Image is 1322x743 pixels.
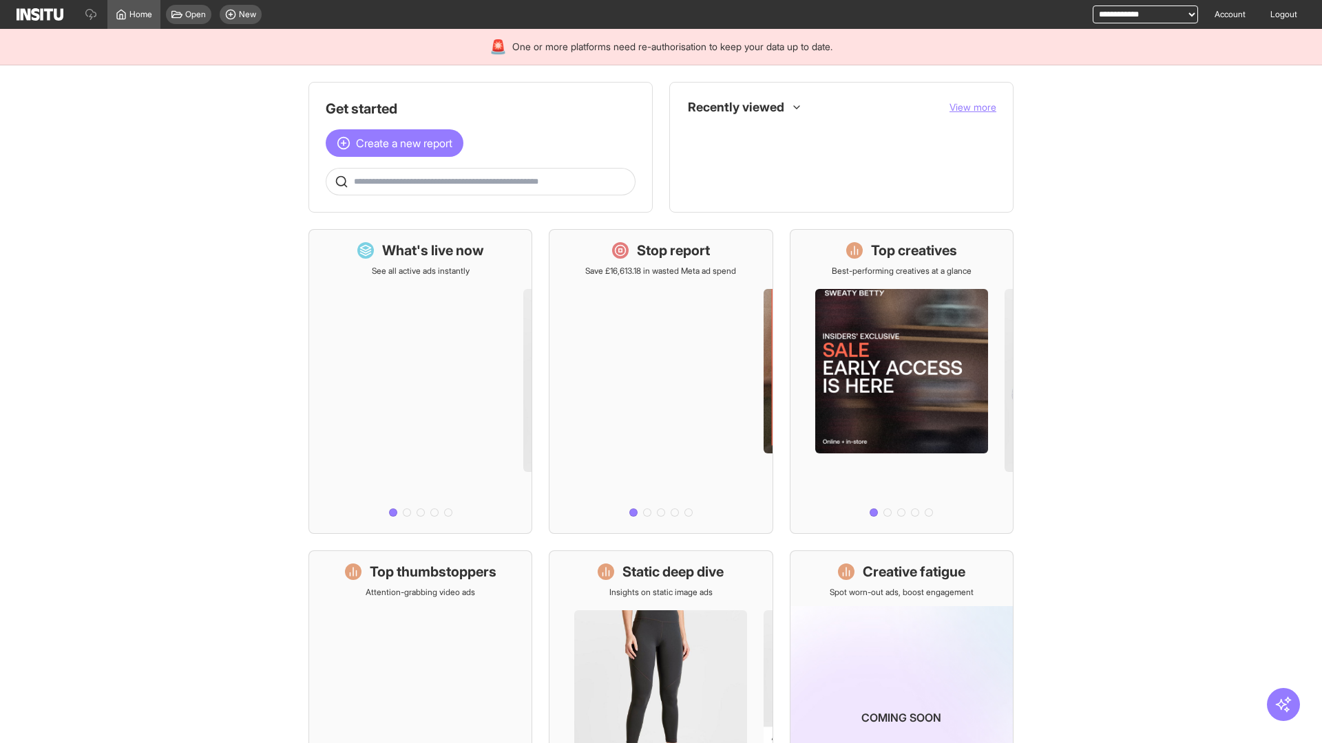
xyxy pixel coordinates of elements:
[239,9,256,20] span: New
[185,9,206,20] span: Open
[372,266,470,277] p: See all active ads instantly
[366,587,475,598] p: Attention-grabbing video ads
[490,37,507,56] div: 🚨
[382,241,484,260] h1: What's live now
[129,9,152,20] span: Home
[370,562,496,581] h1: Top thumbstoppers
[622,562,724,581] h1: Static deep dive
[949,101,996,113] span: View more
[637,241,710,260] h1: Stop report
[308,229,532,534] a: What's live nowSee all active ads instantly
[949,100,996,114] button: View more
[512,40,832,54] span: One or more platforms need re-authorisation to keep your data up to date.
[832,266,972,277] p: Best-performing creatives at a glance
[549,229,773,534] a: Stop reportSave £16,613.18 in wasted Meta ad spend
[790,229,1014,534] a: Top creativesBest-performing creatives at a glance
[326,129,463,157] button: Create a new report
[609,587,713,598] p: Insights on static image ads
[356,135,452,151] span: Create a new report
[326,99,636,118] h1: Get started
[17,8,63,21] img: Logo
[585,266,736,277] p: Save £16,613.18 in wasted Meta ad spend
[871,241,957,260] h1: Top creatives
